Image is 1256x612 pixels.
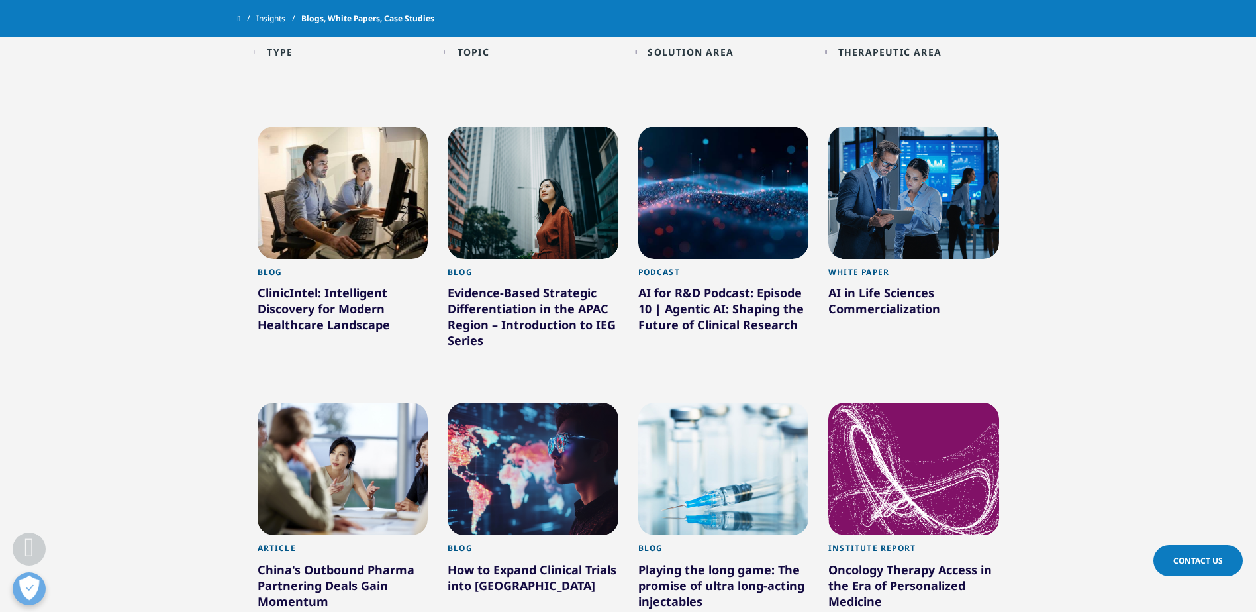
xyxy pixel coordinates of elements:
div: Blog [258,267,428,285]
div: AI in Life Sciences Commercialization [828,285,999,322]
button: Open Preferences [13,572,46,605]
div: Therapeutic Area facet. [838,46,942,58]
div: White Paper [828,267,999,285]
div: Blog [638,543,809,561]
div: ClinicIntel: Intelligent Discovery for Modern Healthcare Landscape [258,285,428,338]
a: Insights [256,7,301,30]
a: Blog ClinicIntel: Intelligent Discovery for Modern Healthcare Landscape [258,259,428,367]
div: How to Expand Clinical Trials into [GEOGRAPHIC_DATA] [448,562,618,599]
a: Blog Evidence-Based Strategic Differentiation in the APAC Region – Introduction to IEG Series [448,259,618,383]
span: Blogs, White Papers, Case Studies [301,7,434,30]
span: Contact Us [1173,555,1223,566]
div: AI for R&D Podcast: Episode 10 | Agentic AI: Shaping the Future of Clinical Research [638,285,809,338]
div: Podcast [638,267,809,285]
a: Podcast AI for R&D Podcast: Episode 10 | Agentic AI: Shaping the Future of Clinical Research [638,259,809,367]
a: Contact Us [1153,545,1243,576]
div: Blog [448,543,618,561]
div: Blog [448,267,618,285]
a: White Paper AI in Life Sciences Commercialization [828,259,999,351]
div: Evidence-Based Strategic Differentiation in the APAC Region – Introduction to IEG Series [448,285,618,354]
div: Solution Area facet. [648,46,734,58]
div: Type facet. [267,46,293,58]
div: Article [258,543,428,561]
div: Topic facet. [458,46,489,58]
div: Institute Report [828,543,999,561]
